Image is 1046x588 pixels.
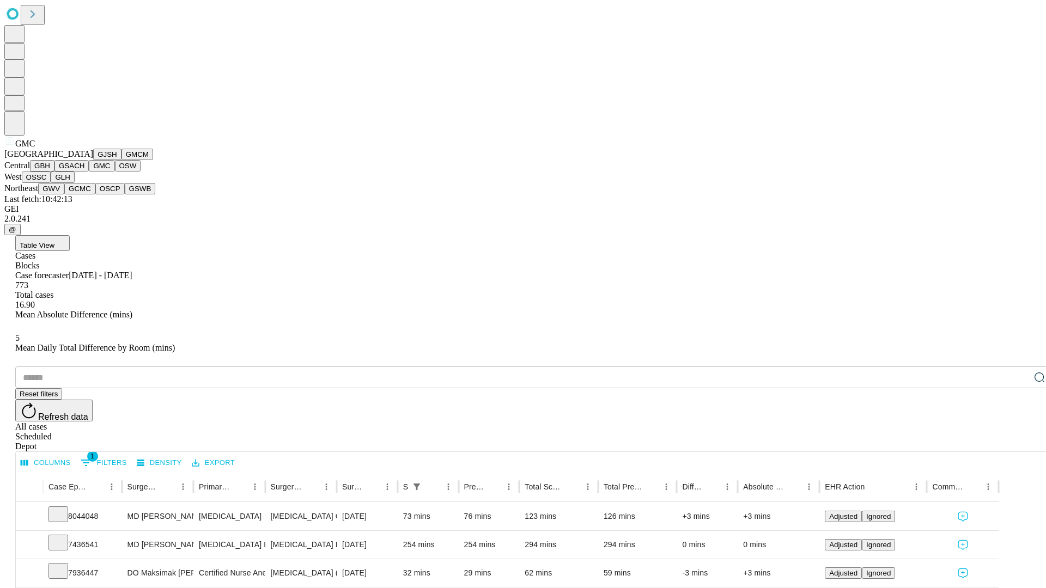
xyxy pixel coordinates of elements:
[15,400,93,421] button: Refresh data
[4,161,30,170] span: Central
[271,531,331,559] div: [MEDICAL_DATA] REPAIR [MEDICAL_DATA]
[160,479,175,494] button: Sort
[682,531,732,559] div: 0 mins
[862,511,895,522] button: Ignored
[15,388,62,400] button: Reset filters
[486,479,501,494] button: Sort
[15,290,53,299] span: Total cases
[18,455,74,471] button: Select columns
[38,183,64,194] button: GWV
[15,310,132,319] span: Mean Absolute Difference (mins)
[342,559,392,587] div: [DATE]
[15,300,35,309] span: 16.90
[525,503,593,530] div: 123 mins
[825,511,862,522] button: Adjusted
[380,479,395,494] button: Menu
[38,412,88,421] span: Refresh data
[22,171,51,183] button: OSSC
[232,479,247,494] button: Sort
[4,194,72,204] span: Last fetch: 10:42:13
[441,479,456,494] button: Menu
[4,214,1042,224] div: 2.0.241
[271,482,302,491] div: Surgery Name
[580,479,595,494] button: Menu
[15,280,28,290] span: 773
[199,503,259,530] div: [MEDICAL_DATA]
[15,343,175,352] span: Mean Daily Total Difference by Room (mins)
[95,183,125,194] button: OSCP
[15,139,35,148] span: GMC
[199,482,230,491] div: Primary Service
[125,183,156,194] button: GSWB
[743,531,814,559] div: 0 mins
[682,482,703,491] div: Difference
[643,479,659,494] button: Sort
[78,454,130,471] button: Show filters
[54,160,89,171] button: GSACH
[175,479,191,494] button: Menu
[965,479,981,494] button: Sort
[342,503,392,530] div: [DATE]
[825,539,862,550] button: Adjusted
[829,569,858,577] span: Adjusted
[4,204,1042,214] div: GEI
[15,333,20,342] span: 5
[20,390,58,398] span: Reset filters
[464,482,485,491] div: Predicted In Room Duration
[30,160,54,171] button: GBH
[409,479,424,494] div: 1 active filter
[127,559,188,587] div: DO Maksimak [PERSON_NAME]
[425,479,441,494] button: Sort
[69,271,132,280] span: [DATE] - [DATE]
[786,479,801,494] button: Sort
[199,559,259,587] div: Certified Nurse Anesthetist
[565,479,580,494] button: Sort
[21,536,38,555] button: Expand
[525,531,593,559] div: 294 mins
[4,149,93,158] span: [GEOGRAPHIC_DATA]
[271,559,331,587] div: [MEDICAL_DATA] (EGD), FLEXIBLE, TRANSORAL, WITH [MEDICAL_DATA] SINGLE OR MULTIPLE
[525,559,593,587] div: 62 mins
[604,559,672,587] div: 59 mins
[4,224,21,235] button: @
[89,479,104,494] button: Sort
[15,271,69,280] span: Case forecaster
[801,479,817,494] button: Menu
[604,482,643,491] div: Total Predicted Duration
[48,503,117,530] div: 8044048
[862,567,895,579] button: Ignored
[127,531,188,559] div: MD [PERSON_NAME] Md
[682,559,732,587] div: -3 mins
[464,531,514,559] div: 254 mins
[89,160,114,171] button: GMC
[604,503,672,530] div: 126 mins
[48,482,88,491] div: Case Epic Id
[15,235,70,251] button: Table View
[4,183,38,193] span: Northeast
[403,503,453,530] div: 73 mins
[319,479,334,494] button: Menu
[189,455,238,471] button: Export
[409,479,424,494] button: Show filters
[704,479,720,494] button: Sort
[743,559,814,587] div: +3 mins
[829,512,858,520] span: Adjusted
[342,531,392,559] div: [DATE]
[21,507,38,526] button: Expand
[403,531,453,559] div: 254 mins
[4,172,22,181] span: West
[403,559,453,587] div: 32 mins
[932,482,964,491] div: Comments
[342,482,363,491] div: Surgery Date
[829,541,858,549] span: Adjusted
[743,482,785,491] div: Absolute Difference
[93,149,121,160] button: GJSH
[199,531,259,559] div: [MEDICAL_DATA] Endovascular
[48,559,117,587] div: 7936447
[604,531,672,559] div: 294 mins
[20,241,54,249] span: Table View
[825,567,862,579] button: Adjusted
[303,479,319,494] button: Sort
[866,479,881,494] button: Sort
[682,503,732,530] div: +3 mins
